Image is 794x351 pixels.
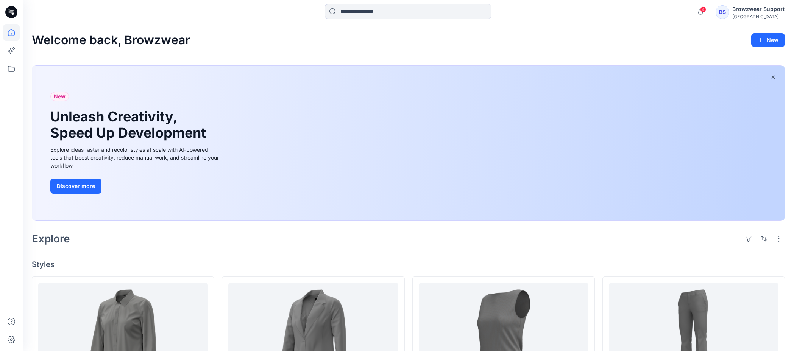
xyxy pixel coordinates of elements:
[716,5,729,19] div: BS
[50,146,221,169] div: Explore ideas faster and recolor styles at scale with AI-powered tools that boost creativity, red...
[50,109,209,141] h1: Unleash Creativity, Speed Up Development
[32,233,70,245] h2: Explore
[751,33,785,47] button: New
[700,6,706,12] span: 4
[732,14,785,19] div: [GEOGRAPHIC_DATA]
[54,92,66,101] span: New
[732,5,785,14] div: Browzwear Support
[50,179,221,194] a: Discover more
[32,260,785,269] h4: Styles
[50,179,101,194] button: Discover more
[32,33,190,47] h2: Welcome back, Browzwear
